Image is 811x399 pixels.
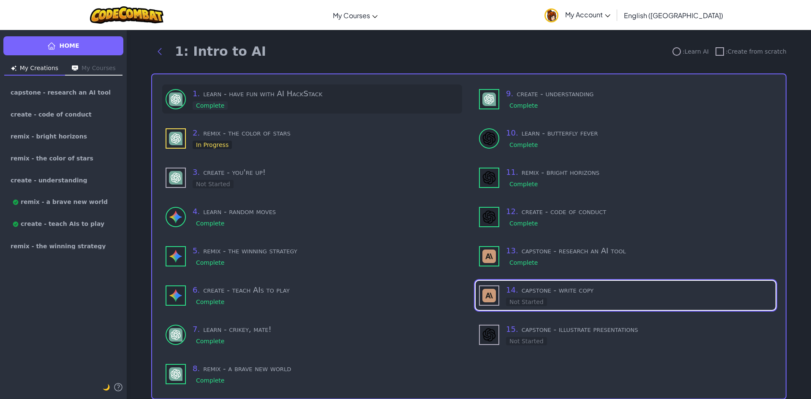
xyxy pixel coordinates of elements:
[476,124,776,153] div: learn to use - DALL-E 3 (Complete)
[193,363,459,375] h3: remix - a brave new world
[565,10,610,19] span: My Account
[169,92,182,106] img: GPT-4
[624,11,723,20] span: English ([GEOGRAPHIC_DATA])
[3,104,123,125] a: create - code of conduct
[482,328,496,342] img: DALL-E 3
[506,206,772,217] h3: create - code of conduct
[506,168,518,176] span: 11 .
[506,325,518,334] span: 15 .
[329,4,382,27] a: My Courses
[193,245,459,257] h3: remix - the winning strategy
[726,47,787,56] span: : Create from scratch
[506,141,541,149] div: Complete
[333,11,370,20] span: My Courses
[506,166,772,178] h3: remix - bright horizons
[476,281,776,310] div: use - Claude (Not Started)
[540,2,615,28] a: My Account
[162,281,462,310] div: use - Gemini (Complete)
[193,284,459,296] h3: create - teach AIs to play
[169,250,182,263] img: Gemini
[193,298,228,306] div: Complete
[506,258,541,267] div: Complete
[482,289,496,302] img: Claude
[11,243,106,249] span: remix - the winning strategy
[193,337,228,345] div: Complete
[506,298,547,306] div: Not Started
[193,376,228,385] div: Complete
[506,207,518,216] span: 12 .
[3,126,123,147] a: remix - bright horizons
[169,289,182,302] img: Gemini
[193,206,459,217] h3: learn - random moves
[193,168,200,176] span: 3 .
[193,325,200,334] span: 7 .
[103,382,110,392] button: 🌙
[3,192,123,212] a: remix - a brave new world
[151,43,168,60] button: Back to modules
[193,364,200,373] span: 8 .
[506,89,513,98] span: 9 .
[11,133,87,139] span: remix - bright horizons
[482,92,496,106] img: GPT-4
[476,84,776,114] div: use - GPT-4 (Complete)
[193,258,228,267] div: Complete
[506,180,541,188] div: Complete
[193,285,200,294] span: 6 .
[476,242,776,271] div: use - Claude (Complete)
[90,6,164,24] img: CodeCombat logo
[482,132,496,145] img: DALL-E 3
[506,219,541,228] div: Complete
[11,90,111,95] span: capstone - research an AI tool
[162,84,462,114] div: learn to use - GPT-4 (Complete)
[59,41,79,50] span: Home
[193,127,459,139] h3: remix - the color of stars
[3,214,123,234] a: create - teach AIs to play
[162,202,462,231] div: learn to use - Gemini (Complete)
[506,101,541,110] div: Complete
[193,89,200,98] span: 1 .
[65,62,122,76] button: My Courses
[169,367,182,381] img: GPT-4
[683,47,709,56] span: : Learn AI
[193,166,459,178] h3: create - you're up!
[3,170,123,190] a: create - understanding
[506,284,772,296] h3: capstone - write copy
[11,65,16,71] img: Icon
[506,337,547,345] div: Not Started
[162,163,462,192] div: use - GPT-4 (Not Started)
[193,101,228,110] div: Complete
[72,65,78,71] img: Icon
[169,132,182,145] img: GPT-4
[175,44,266,59] h1: 1: Intro to AI
[506,323,772,335] h3: capstone - illustrate presentations
[162,320,462,349] div: learn to use - GPT-4 (Complete)
[193,88,459,100] h3: learn - have fun with AI HackStack
[506,88,772,100] h3: create - understanding
[11,221,104,228] span: create - teach AIs to play
[193,246,200,255] span: 5 .
[3,148,123,168] a: remix - the color of stars
[193,141,232,149] div: In Progress
[169,328,182,342] img: GPT-4
[162,124,462,153] div: use - GPT-4 (In Progress)
[11,199,108,206] span: remix - a brave new world
[193,207,200,216] span: 4 .
[11,111,92,117] span: create - code of conduct
[482,210,496,224] img: DALL-E 3
[506,246,518,255] span: 13 .
[193,180,234,188] div: Not Started
[476,202,776,231] div: use - DALL-E 3 (Complete)
[4,62,65,76] button: My Creations
[620,4,727,27] a: English ([GEOGRAPHIC_DATA])
[476,320,776,349] div: use - DALL-E 3 (Not Started)
[506,127,772,139] h3: learn - butterfly fever
[193,323,459,335] h3: learn - crikey, mate!
[11,177,87,183] span: create - understanding
[3,82,123,103] a: capstone - research an AI tool
[544,8,558,22] img: avatar
[506,128,518,137] span: 10 .
[169,171,182,185] img: GPT-4
[476,163,776,192] div: use - DALL-E 3 (Complete)
[3,236,123,256] a: remix - the winning strategy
